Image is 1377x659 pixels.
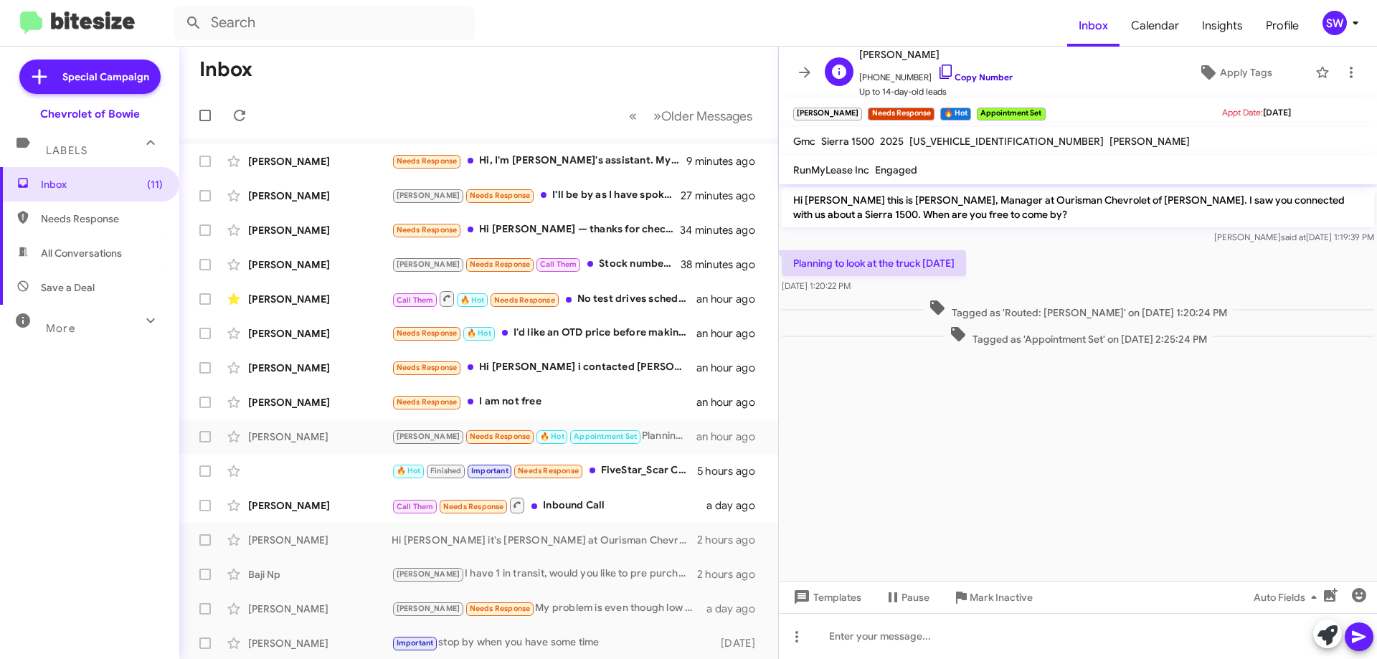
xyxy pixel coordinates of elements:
span: Apply Tags [1220,60,1272,85]
div: an hour ago [696,292,767,306]
div: SW [1322,11,1347,35]
span: Auto Fields [1254,584,1322,610]
div: [PERSON_NAME] [248,326,392,341]
div: I'd like an OTD price before making my way over there [392,325,696,341]
span: Older Messages [661,108,752,124]
div: 27 minutes ago [681,189,767,203]
span: [PERSON_NAME] [859,46,1013,63]
div: a day ago [706,498,767,513]
span: [PERSON_NAME] [DATE] 1:19:39 PM [1214,232,1374,242]
span: Insights [1191,5,1254,47]
span: [DATE] [1263,107,1291,118]
small: Needs Response [868,108,934,120]
span: Up to 14-day-old leads [859,85,1013,99]
a: Inbox [1067,5,1120,47]
span: Call Them [540,260,577,269]
span: Profile [1254,5,1310,47]
div: Hi [PERSON_NAME] i contacted [PERSON_NAME] [DATE]. Unfortunately I don't think what I want is goi... [392,359,696,376]
span: Needs Response [397,363,458,372]
span: 🔥 Hot [460,295,485,305]
div: Chevrolet of Bowie [40,107,140,121]
span: Tagged as 'Appointment Set' on [DATE] 2:25:24 PM [944,326,1213,346]
div: I'll be by as I have spoken with someone already as soon as my settlement is paid out. Thank you ... [392,187,681,204]
div: [PERSON_NAME] [248,292,392,306]
span: Appointment Set [574,432,637,441]
div: I have 1 in transit, would you like to pre purchase? [392,566,697,582]
span: Needs Response [41,212,163,226]
div: [PERSON_NAME] [248,223,392,237]
span: [PERSON_NAME] [397,260,460,269]
span: Important [471,466,508,475]
span: [PERSON_NAME] [397,604,460,613]
div: 9 minutes ago [686,154,767,169]
div: Baji Np [248,567,392,582]
div: an hour ago [696,430,767,444]
span: « [629,107,637,125]
div: 34 minutes ago [681,223,767,237]
span: Pause [902,584,929,610]
span: Appt Date: [1222,107,1263,118]
a: Copy Number [937,72,1013,82]
a: Special Campaign [19,60,161,94]
span: Inbox [41,177,163,191]
span: Call Them [397,502,434,511]
span: [PERSON_NAME] [1109,135,1190,148]
span: 🔥 Hot [397,466,421,475]
div: [PERSON_NAME] [248,498,392,513]
div: My problem is even though low miles it's son to be 3 model years old [392,600,706,617]
span: 🔥 Hot [540,432,564,441]
div: No test drives scheduled and plan to bring my truck by one day next week [392,290,696,308]
button: Mark Inactive [941,584,1044,610]
div: I am not free [392,394,696,410]
span: said at [1281,232,1306,242]
button: Next [645,101,761,131]
div: [DATE] [714,636,767,650]
div: [PERSON_NAME] [248,533,392,547]
span: Tagged as 'Routed: [PERSON_NAME]' on [DATE] 1:20:24 PM [923,299,1233,320]
div: [PERSON_NAME] [248,430,392,444]
div: Inbound Call [392,496,706,514]
div: [PERSON_NAME] [248,154,392,169]
span: Needs Response [518,466,579,475]
p: Hi [PERSON_NAME] this is [PERSON_NAME], Manager at Ourisman Chevrolet of [PERSON_NAME]. I saw you... [782,187,1374,227]
span: [PERSON_NAME] [397,569,460,579]
button: SW [1310,11,1361,35]
button: Templates [779,584,873,610]
nav: Page navigation example [621,101,761,131]
div: 38 minutes ago [681,257,767,272]
div: Planning to look at the truck [DATE] [392,428,696,445]
div: an hour ago [696,326,767,341]
div: Hi [PERSON_NAME] it's [PERSON_NAME] at Ourisman Chevrolet of [PERSON_NAME]. Hope you're well. Jus... [392,533,697,547]
input: Search [174,6,475,40]
span: Finished [430,466,462,475]
span: Needs Response [397,397,458,407]
span: Needs Response [470,191,531,200]
button: Auto Fields [1242,584,1334,610]
span: Needs Response [470,604,531,613]
span: » [653,107,661,125]
span: Needs Response [397,225,458,234]
span: [PERSON_NAME] [397,432,460,441]
button: Pause [873,584,941,610]
p: Planning to look at the truck [DATE] [782,250,966,276]
div: [PERSON_NAME] [248,189,392,203]
small: 🔥 Hot [940,108,971,120]
span: [PERSON_NAME] [397,191,460,200]
div: [PERSON_NAME] [248,395,392,409]
span: (11) [147,177,163,191]
span: Engaged [875,163,917,176]
span: Sierra 1500 [821,135,874,148]
div: [PERSON_NAME] [248,636,392,650]
span: [PHONE_NUMBER] [859,63,1013,85]
span: Needs Response [443,502,504,511]
span: More [46,322,75,335]
span: [DATE] 1:20:22 PM [782,280,851,291]
div: a day ago [706,602,767,616]
span: Special Campaign [62,70,149,84]
div: [PERSON_NAME] [248,257,392,272]
span: Labels [46,144,87,157]
div: 2 hours ago [697,533,767,547]
div: an hour ago [696,361,767,375]
span: Gmc [793,135,815,148]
